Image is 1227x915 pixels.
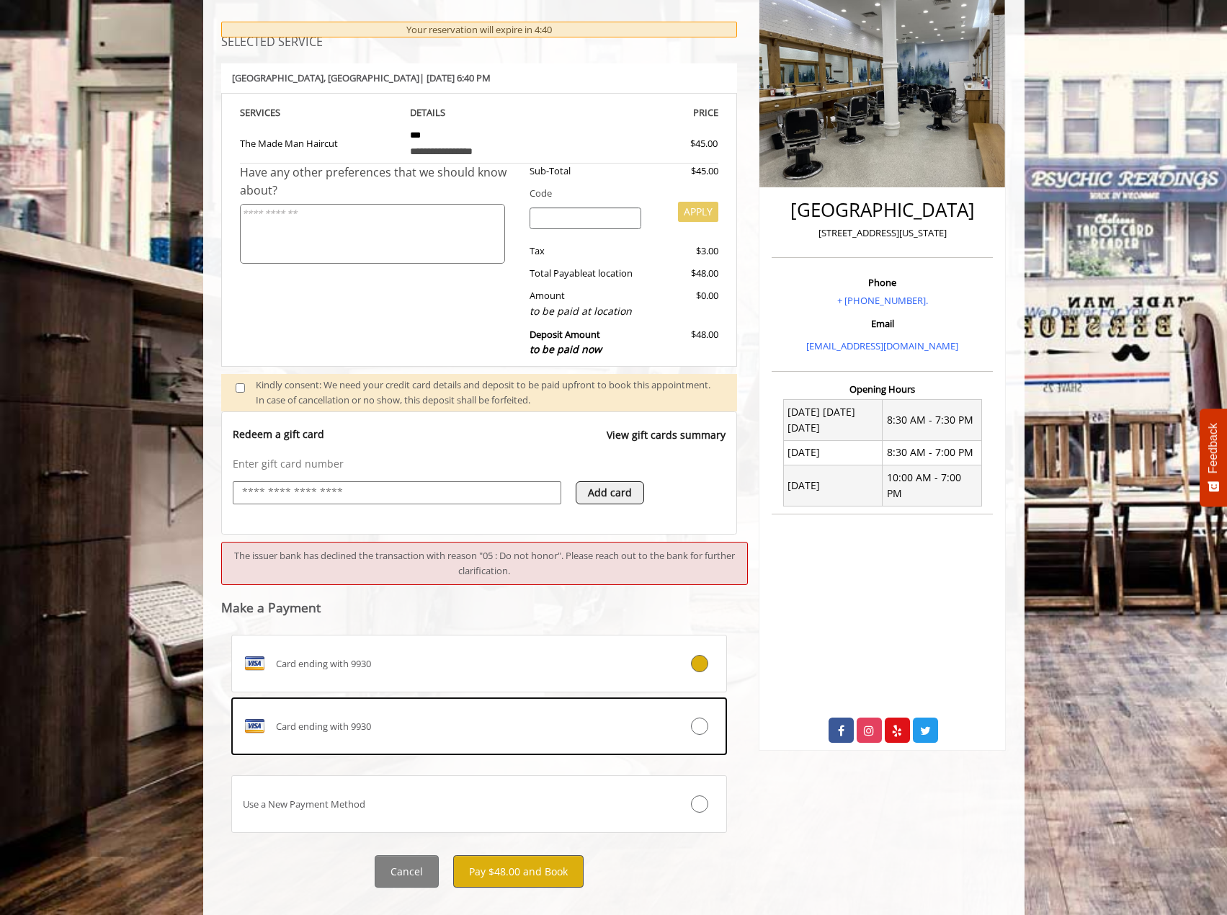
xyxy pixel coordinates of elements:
[775,200,989,220] h2: [GEOGRAPHIC_DATA]
[783,465,883,506] td: [DATE]
[772,384,993,394] h3: Opening Hours
[678,202,718,222] button: APPLY
[275,106,280,119] span: S
[1207,423,1220,473] span: Feedback
[652,266,718,281] div: $48.00
[276,719,371,734] span: Card ending with 9930
[837,294,928,307] a: + [PHONE_NUMBER].
[652,164,718,179] div: $45.00
[652,288,718,319] div: $0.00
[587,267,633,280] span: at location
[256,378,723,408] div: Kindly consent: We need your credit card details and deposit to be paid upfront to book this appo...
[783,400,883,441] td: [DATE] [DATE] [DATE]
[576,481,644,504] button: Add card
[221,36,738,49] h3: SELECTED SERVICE
[530,303,641,319] div: to be paid at location
[240,164,519,200] div: Have any other preferences that we should know about?
[324,71,419,84] span: , [GEOGRAPHIC_DATA]
[775,277,989,287] h3: Phone
[221,601,321,615] label: Make a Payment
[519,244,652,259] div: Tax
[233,427,324,442] p: Redeem a gift card
[243,715,266,738] img: VISA
[559,104,719,121] th: PRICE
[233,457,726,471] p: Enter gift card number
[221,542,749,585] div: The issuer bank has declined the transaction with reason "05 : Do not honor". Please reach out to...
[883,465,982,506] td: 10:00 AM - 7:00 PM
[775,318,989,329] h3: Email
[399,104,559,121] th: DETAILS
[806,339,958,352] a: [EMAIL_ADDRESS][DOMAIN_NAME]
[519,164,652,179] div: Sub-Total
[607,427,726,457] a: View gift cards summary
[221,22,738,38] div: Your reservation will expire in 4:40
[883,440,982,465] td: 8:30 AM - 7:00 PM
[276,656,371,671] span: Card ending with 9930
[530,342,602,356] span: to be paid now
[231,775,728,833] label: Use a New Payment Method
[519,186,718,201] div: Code
[652,327,718,358] div: $48.00
[232,797,644,812] div: Use a New Payment Method
[775,226,989,241] p: [STREET_ADDRESS][US_STATE]
[232,71,491,84] b: [GEOGRAPHIC_DATA] | [DATE] 6:40 PM
[783,440,883,465] td: [DATE]
[375,855,439,888] button: Cancel
[883,400,982,441] td: 8:30 AM - 7:30 PM
[1200,409,1227,506] button: Feedback - Show survey
[240,121,400,164] td: The Made Man Haircut
[519,288,652,319] div: Amount
[652,244,718,259] div: $3.00
[243,652,266,675] img: VISA
[638,136,718,151] div: $45.00
[519,266,652,281] div: Total Payable
[453,855,584,888] button: Pay $48.00 and Book
[530,328,602,357] b: Deposit Amount
[240,104,400,121] th: SERVICE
